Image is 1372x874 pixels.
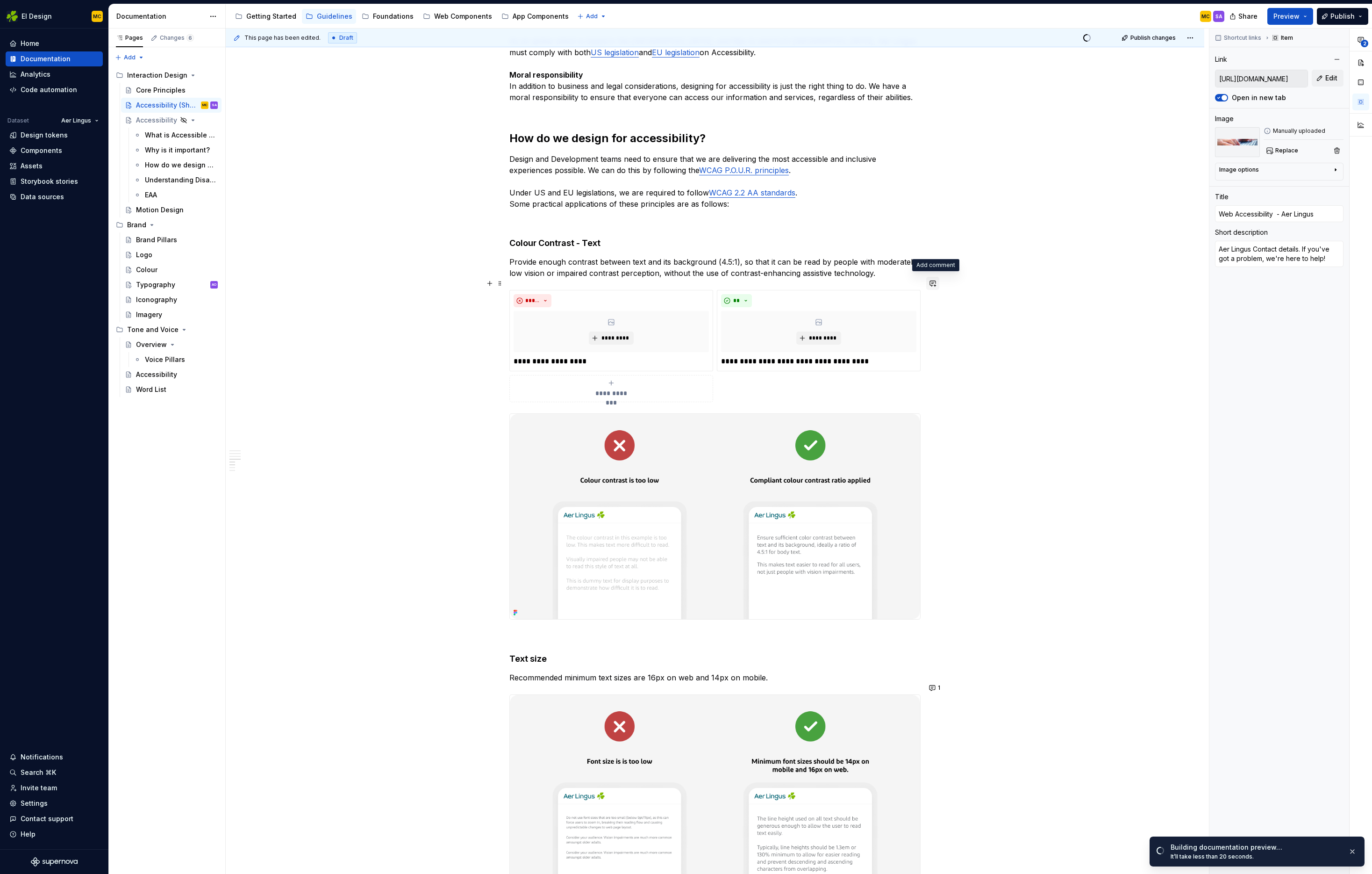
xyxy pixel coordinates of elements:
div: Documentation [116,12,205,21]
button: 1 [926,681,944,694]
div: Notifications [21,752,63,762]
div: Accessibility [136,116,177,125]
button: Aer Lingus [57,114,103,127]
div: Getting Started [246,12,296,21]
div: Foundations [373,12,414,21]
a: Accessibility (Short version)MCSA [121,98,222,113]
div: Logo [136,250,152,260]
div: Page tree [112,68,222,397]
div: Add comment [912,259,959,271]
div: Why is it important? [145,145,210,155]
div: Design tokens [21,130,68,140]
span: 6 [186,34,194,42]
a: Motion Design [121,202,222,217]
a: TypographyAO [121,277,222,292]
a: Invite team [6,780,103,795]
a: EU legislation [652,48,700,57]
span: Publish changes [1130,34,1176,42]
strong: Moral responsibility [509,70,583,79]
span: Aer Lingus [61,117,91,124]
a: Web Components [419,9,496,24]
button: Replace [1264,144,1302,157]
div: Home [21,39,39,48]
a: US legislation [591,48,639,57]
p: Recommended minimum text sizes are 16px on web and 14px on mobile. [509,672,921,683]
div: Word List [136,385,166,394]
a: Iconography [121,292,222,307]
img: keyboard-search-hands.jpg [1215,127,1260,157]
img: 0e91d920-d1a2-4c10-88b1-aa5da67b8cad.png [510,414,920,619]
div: Settings [21,799,48,808]
a: How do we design for Inclusivity? [130,158,222,173]
div: Analytics [21,70,50,79]
a: Code automation [6,82,103,97]
div: Iconography [136,295,177,304]
a: Core Principles [121,83,222,98]
a: Brand Pillars [121,232,222,247]
span: Shortcut links [1224,34,1261,42]
a: Overview [121,337,222,352]
div: Brand Pillars [136,235,177,245]
div: Pages [116,34,143,42]
a: WCAG P.O.U.R. principles [699,166,789,175]
a: Home [6,36,103,51]
a: Documentation [6,51,103,66]
div: Link [1215,55,1227,64]
a: Why is it important? [130,143,222,158]
div: Storybook stories [21,177,78,186]
div: Building documentation preview… [1171,843,1341,852]
div: Assets [21,161,43,171]
a: Analytics [6,67,103,82]
div: EAA [145,190,157,200]
a: EAA [130,188,222,202]
div: EI Design [21,12,52,21]
span: 1 [938,684,940,692]
div: Understanding Disability [145,175,216,185]
div: What is Accessible Design? [145,130,216,140]
div: Dataset [7,117,29,124]
span: Replace [1275,147,1298,154]
button: Preview [1267,8,1313,25]
button: Contact support [6,811,103,826]
p: Design and Development teams need to ensure that we are delivering the most accessible and inclus... [509,153,921,209]
span: 2 [1361,40,1368,47]
div: Image [1215,114,1234,123]
a: Understanding Disability [130,173,222,188]
img: 56b5df98-d96d-4d7e-807c-0afdf3bdaefa.png [7,11,18,22]
div: Motion Design [136,205,184,215]
div: How do we design for Inclusivity? [145,160,216,170]
span: Draft [339,34,353,42]
button: Share [1225,8,1264,25]
div: Tone and Voice [112,322,222,337]
div: Data sources [21,192,64,202]
p: Provide enough contrast between text and its background (4.5:1), so that it can be read by people... [509,256,921,279]
button: Shortcut links [1212,31,1265,44]
div: Contact support [21,814,73,823]
a: Components [6,143,103,158]
div: Documentation [21,54,71,64]
h2: How do we design for accessibility? [509,131,921,146]
div: Components [21,146,62,155]
svg: Supernova Logo [31,857,78,867]
div: Invite team [21,783,57,793]
a: App Components [498,9,572,24]
div: Typography [136,280,175,289]
h4: Colour Contrast - Text [509,238,921,249]
button: Add [112,51,147,64]
span: Share [1238,12,1258,21]
div: Interaction Design [127,71,187,80]
div: Changes [160,34,194,42]
div: Overview [136,340,167,349]
a: Accessibility [121,367,222,382]
div: Accessibility (Short version) [136,101,199,110]
button: Help [6,827,103,842]
button: Publish changes [1119,31,1180,44]
a: What is Accessible Design? [130,128,222,143]
span: Add [124,54,136,61]
div: Imagery [136,310,162,319]
div: Voice Pillars [145,355,185,364]
a: Colour [121,262,222,277]
a: Word List [121,382,222,397]
div: SA [1215,13,1222,20]
div: Colour [136,265,157,274]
